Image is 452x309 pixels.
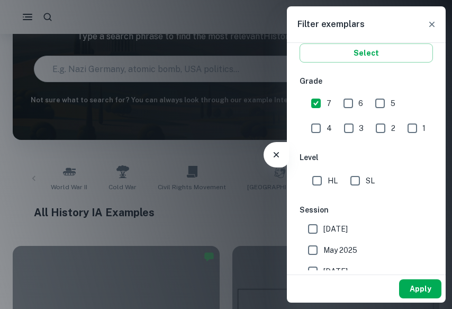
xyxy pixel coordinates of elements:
[328,175,338,187] span: HL
[327,98,331,109] span: 7
[399,279,441,298] button: Apply
[423,122,426,134] span: 1
[391,98,395,109] span: 5
[391,122,395,134] span: 2
[359,98,364,109] span: 6
[327,122,332,134] span: 4
[297,18,365,31] h6: Filter exemplars
[300,204,433,216] h6: Session
[300,152,433,163] h6: Level
[323,223,348,235] span: [DATE]
[323,244,357,256] span: May 2025
[323,266,348,277] span: [DATE]
[266,144,287,165] button: Filter
[300,75,433,87] h6: Grade
[300,43,433,63] button: Select
[359,122,364,134] span: 3
[366,175,375,187] span: SL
